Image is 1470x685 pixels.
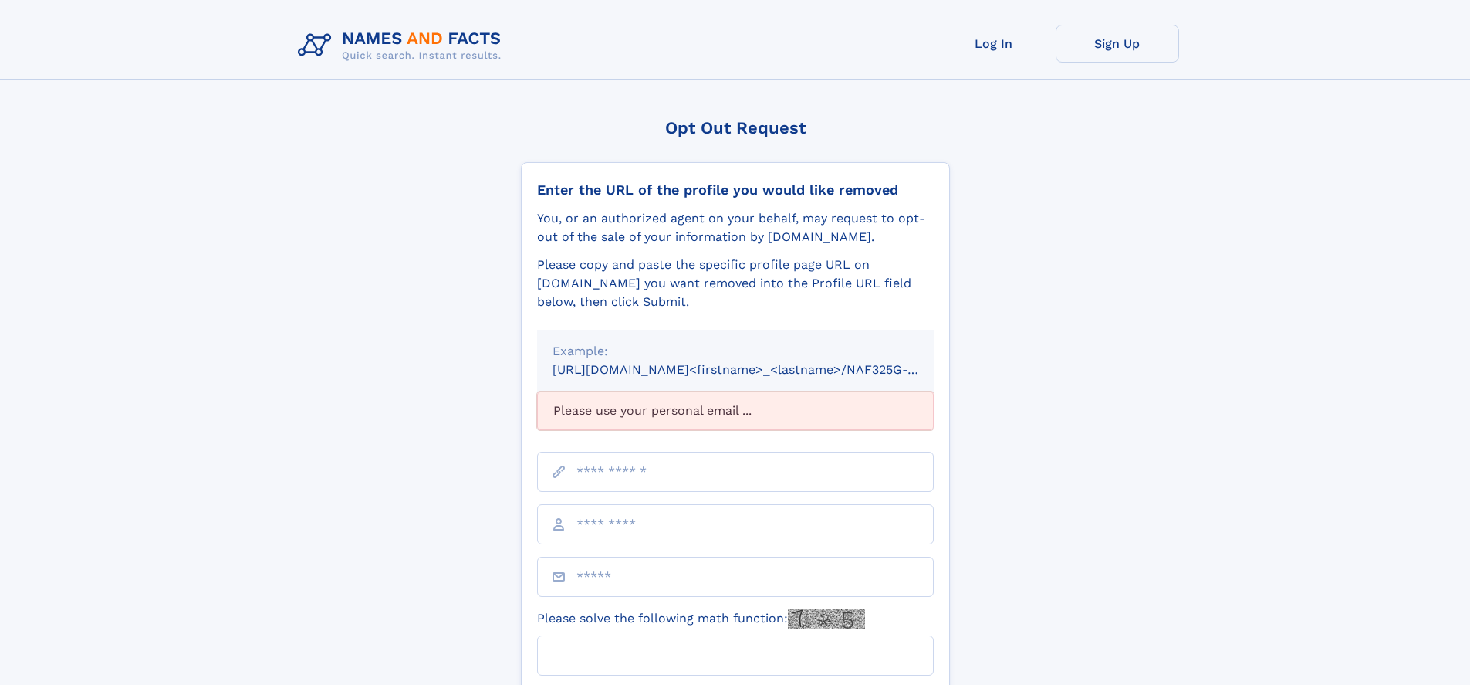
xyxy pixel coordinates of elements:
div: Please copy and paste the specific profile page URL on [DOMAIN_NAME] you want removed into the Pr... [537,256,934,311]
a: Sign Up [1056,25,1179,63]
div: Please use your personal email ... [537,392,934,430]
img: Logo Names and Facts [292,25,514,66]
div: Example: [553,342,918,361]
div: You, or an authorized agent on your behalf, may request to opt-out of the sale of your informatio... [537,209,934,246]
small: [URL][DOMAIN_NAME]<firstname>_<lastname>/NAF325G-xxxxxxxx [553,362,963,377]
a: Log In [932,25,1056,63]
label: Please solve the following math function: [537,609,865,629]
div: Enter the URL of the profile you would like removed [537,181,934,198]
div: Opt Out Request [521,118,950,137]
